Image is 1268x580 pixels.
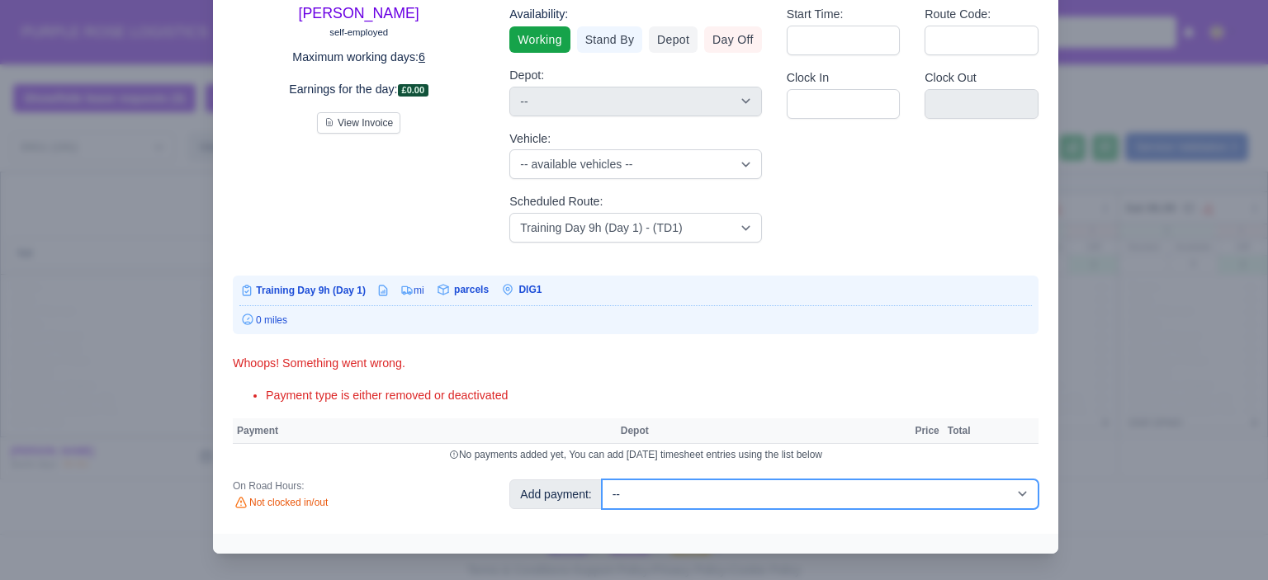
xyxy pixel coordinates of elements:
[518,284,542,295] span: DIG1
[233,80,485,99] p: Earnings for the day:
[390,282,425,299] td: mi
[509,479,602,509] div: Add payment:
[233,496,485,511] div: Not clocked in/out
[329,27,388,37] small: self-employed
[577,26,642,53] a: Stand By
[233,354,1039,373] div: Whoops! Something went wrong.
[787,5,844,24] label: Start Time:
[787,68,829,87] label: Clock In
[1185,501,1268,580] iframe: Chat Widget
[509,5,761,24] div: Availability:
[509,26,570,53] a: Working
[419,50,425,64] u: 6
[704,26,762,53] a: Day Off
[233,418,617,443] th: Payment
[509,130,551,149] label: Vehicle:
[925,5,991,24] label: Route Code:
[911,418,943,443] th: Price
[925,68,977,87] label: Clock Out
[266,386,1039,405] li: Payment type is either removed or deactivated
[398,84,429,97] span: £0.00
[454,284,489,295] span: parcels
[649,26,698,53] a: Depot
[233,48,485,67] p: Maximum working days:
[617,418,898,443] th: Depot
[944,418,975,443] th: Total
[317,112,400,134] button: View Invoice
[233,479,485,493] div: On Road Hours:
[233,443,1039,465] td: No payments added yet, You can add [DATE] timesheet entries using the list below
[509,66,544,85] label: Depot:
[256,285,366,296] span: Training Day 9h (Day 1)
[299,5,419,21] a: [PERSON_NAME]
[509,192,603,211] label: Scheduled Route:
[239,313,1032,328] div: 0 miles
